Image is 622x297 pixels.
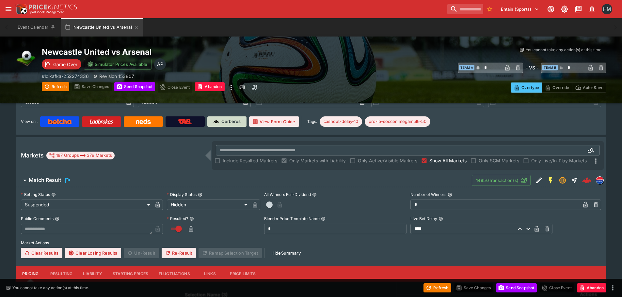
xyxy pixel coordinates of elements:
label: Market Actions [21,238,601,248]
button: Resulting [45,266,78,282]
p: Public Comments [21,216,54,221]
h2: Copy To Clipboard [42,47,324,57]
p: Resulted? [167,216,188,221]
div: Betting Target: cerberus [320,116,362,127]
button: 14950Transaction(s) [472,175,531,186]
button: Toggle light/dark mode [559,3,570,15]
button: Starting Prices [107,266,153,282]
span: Team B [542,65,558,70]
button: Refresh [423,283,451,292]
img: PriceKinetics Logo [14,3,27,16]
div: Start From [511,82,606,93]
button: Connected to PK [545,3,557,15]
button: Display Status [198,192,202,197]
button: more [609,284,617,292]
button: Public Comments [55,216,59,221]
div: Hamish McKerihan [602,4,612,14]
button: Links [195,266,225,282]
svg: More [592,157,600,165]
a: b50430f4-8356-4e6b-be6d-4d1720ee0828 [580,174,593,187]
input: search [447,4,483,14]
p: Display Status [167,192,197,197]
button: Fluctuations [153,266,195,282]
p: Auto-Save [583,84,603,91]
button: Blender Price Template Name [321,216,326,221]
span: Only Markets with Liability [289,157,346,164]
button: Select Tenant [497,4,543,14]
button: Open [585,144,597,156]
button: Abandon [577,283,606,292]
button: Event Calendar [14,18,59,37]
button: Override [542,82,572,93]
button: Documentation [572,3,584,15]
button: Liability [78,266,107,282]
button: Clear Losing Results [65,248,121,258]
button: Straight [568,174,580,186]
div: Betting Target: cerberus [365,116,430,127]
h6: - VS - [526,64,538,71]
p: Live Bet Delay [410,216,437,221]
button: All Winners Full-Dividend [312,192,317,197]
svg: Suspended [559,176,566,184]
button: Auto-Save [572,82,606,93]
span: Only SGM Markets [479,157,519,164]
p: Number of Winners [410,192,446,197]
button: No Bookmarks [485,4,495,14]
img: Cerberus [214,119,219,124]
p: You cannot take any action(s) at this time. [526,47,602,53]
span: Only Live/In-Play Markets [531,157,587,164]
button: more [227,82,235,93]
p: Copy To Clipboard [42,73,89,80]
label: Tags: [307,116,317,127]
button: Edit Detail [533,174,545,186]
img: Neds [136,119,151,124]
h5: Markets [21,152,44,159]
span: Mark an event as closed and abandoned. [195,83,224,90]
h6: Match Result [29,177,61,184]
p: Overtype [521,84,539,91]
button: Send Snapshot [114,82,155,91]
img: PriceKinetics [29,5,77,9]
p: You cannot take any action(s) at this time. [12,285,89,291]
div: Hidden [167,200,250,210]
button: Price Limits [225,266,261,282]
span: Mark an event as closed and abandoned. [577,284,606,290]
button: Notifications [586,3,598,15]
button: Abandon [195,82,224,91]
p: Game Over [53,61,77,68]
img: Ladbrokes [89,119,113,124]
button: Pricing [16,266,45,282]
div: lclkafka [596,176,604,184]
span: cashout-delay-10 [320,118,362,125]
button: Overtype [511,82,542,93]
p: All Winners Full-Dividend [264,192,311,197]
p: Betting Status [21,192,50,197]
span: Un-Result [124,248,159,258]
div: Suspended [21,200,152,210]
span: Show All Markets [429,157,467,164]
button: Betting Status [51,192,56,197]
img: TabNZ [178,119,192,124]
button: Suspended [557,174,568,186]
span: Include Resulted Markets [223,157,277,164]
img: soccer.png [16,47,37,68]
button: SGM Enabled [545,174,557,186]
button: open drawer [3,3,14,15]
div: b50430f4-8356-4e6b-be6d-4d1720ee0828 [582,176,591,185]
span: Re-Result [162,248,196,258]
button: Newcastle United vs Arsenal [61,18,143,37]
div: Alexander Potts [154,58,166,70]
div: 187 Groups 379 Markets [49,152,112,159]
label: View on : [21,116,38,127]
img: Betcha [48,119,72,124]
button: Resulted? [189,216,194,221]
button: Number of Winners [448,192,452,197]
p: Cerberus [221,118,241,125]
button: Send Snapshot [496,283,537,292]
img: logo-cerberus--red.svg [582,176,591,185]
a: Cerberus [207,116,247,127]
button: HideSummary [267,248,305,258]
button: View Form Guide [249,116,299,127]
img: lclkafka [596,177,603,184]
img: Sportsbook Management [29,11,64,14]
